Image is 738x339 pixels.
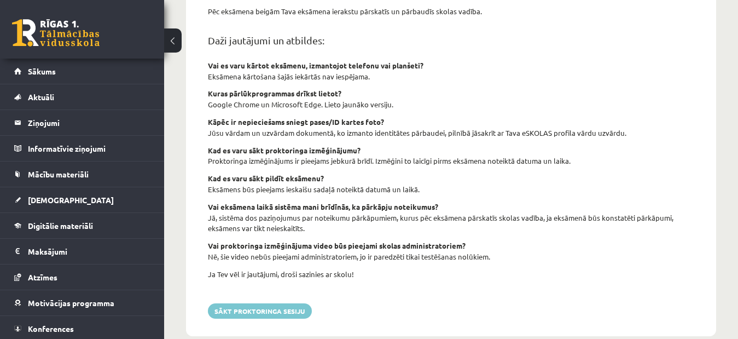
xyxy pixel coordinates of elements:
[28,272,57,282] span: Atzīmes
[28,239,150,264] legend: Maksājumi
[14,162,150,187] a: Mācību materiāli
[12,19,100,47] a: Rīgas 1. Tālmācības vidusskola
[208,61,423,70] strong: Vai es varu kārtot eksāmenu, izmantojot telefonu vai planšeti?
[208,35,694,47] h2: Daži jautājumi un atbildes:
[208,202,438,211] strong: Vai eksāmena laikā sistēma mani brīdīnās, ka pārkāpju noteikumus?
[14,59,150,84] a: Sākums
[208,251,694,262] p: Nē, šie video nebūs pieejami administratoriem, jo ir paredzēti tikai testēšanas nolūkiem.
[28,92,54,102] span: Aktuāli
[208,269,694,280] p: Ja Tev vēl ir jautājumi, droši sazinies ar skolu!
[14,84,150,110] a: Aktuāli
[208,6,694,17] p: Pēc eksāmena beigām Tava eksāmena ierakstu pārskatīs un pārbaudīs skolas vadība.
[28,110,150,135] legend: Ziņojumi
[208,174,324,183] strong: Kad es varu sākt pildīt eksāmenu?
[208,156,694,166] p: Proktoringa izmēģinājums ir pieejams jebkurā brīdī. Izmēģini to laicīgi pirms eksāmena noteiktā d...
[208,241,466,250] strong: Vai proktoringa izmēģinājuma video būs pieejami skolas administratoriem?
[28,195,114,205] span: [DEMOGRAPHIC_DATA]
[28,169,89,179] span: Mācību materiāli
[14,239,150,264] a: Maksājumi
[14,265,150,290] a: Atzīmes
[14,136,150,161] a: Informatīvie ziņojumi
[28,221,93,231] span: Digitālie materiāli
[14,290,150,315] a: Motivācijas programma
[208,303,312,319] button: Sākt proktoringa sesiju
[208,99,694,110] p: Google Chrome un Microsoft Edge. Lieto jaunāko versiju.
[208,212,694,234] p: Jā, sistēma dos paziņojumus par noteikumu pārkāpumiem, kurus pēc eksāmena pārskatīs skolas vadība...
[208,71,694,82] p: Eksāmena kārtošana šajās iekārtās nav iespējama.
[28,136,150,161] legend: Informatīvie ziņojumi
[28,66,56,76] span: Sākums
[14,213,150,238] a: Digitālie materiāli
[28,324,74,334] span: Konferences
[14,187,150,212] a: [DEMOGRAPHIC_DATA]
[208,117,384,127] strong: Kāpēc ir nepieciešams sniegt pases/ID kartes foto?
[208,184,694,195] p: Eksāmens būs pieejams ieskaišu sadaļā noteiktā datumā un laikā.
[28,298,114,308] span: Motivācijas programma
[208,146,361,155] strong: Kad es varu sākt proktoringa izmēģinājumu?
[208,89,341,98] strong: Kuras pārlūkprogrammas drīkst lietot?
[208,128,694,139] p: Jūsu vārdam un uzvārdam dokumentā, ko izmanto identitātes pārbaudei, pilnībā jāsakrīt ar Tava eSK...
[14,110,150,135] a: Ziņojumi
